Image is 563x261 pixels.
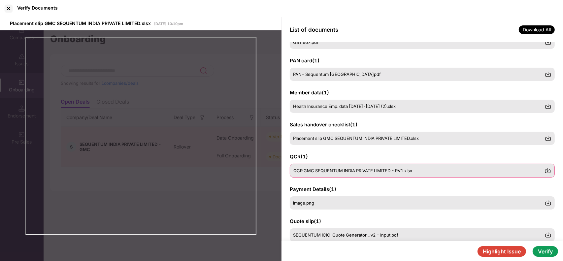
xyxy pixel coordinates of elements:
[519,25,555,34] span: Download All
[154,21,183,26] span: [DATE] 10:10pm
[293,168,412,173] span: QCR GMC SEQUENTUM INDIA PRIVATE LIMITED - RV1.xlsx
[290,153,308,160] span: QCR ( 1 )
[533,246,558,257] button: Verify
[290,26,338,33] span: List of documents
[290,218,321,224] span: Quote slip ( 1 )
[545,135,551,142] img: svg+xml;base64,PHN2ZyBpZD0iRG93bmxvYWQtMzJ4MzIiIHhtbG5zPSJodHRwOi8vd3d3LnczLm9yZy8yMDAwL3N2ZyIgd2...
[545,103,551,110] img: svg+xml;base64,PHN2ZyBpZD0iRG93bmxvYWQtMzJ4MzIiIHhtbG5zPSJodHRwOi8vd3d3LnczLm9yZy8yMDAwL3N2ZyIgd2...
[545,167,551,174] img: svg+xml;base64,PHN2ZyBpZD0iRG93bmxvYWQtMzJ4MzIiIHhtbG5zPSJodHRwOi8vd3d3LnczLm9yZy8yMDAwL3N2ZyIgd2...
[545,39,551,46] img: svg+xml;base64,PHN2ZyBpZD0iRG93bmxvYWQtMzJ4MzIiIHhtbG5zPSJodHRwOi8vd3d3LnczLm9yZy8yMDAwL3N2ZyIgd2...
[293,104,396,109] span: Health Insurance Emp. data [DATE]-[DATE] (2).xlsx
[293,40,318,45] span: GST 667.pdf
[290,89,329,96] span: Member data ( 1 )
[545,71,551,78] img: svg+xml;base64,PHN2ZyBpZD0iRG93bmxvYWQtMzJ4MzIiIHhtbG5zPSJodHRwOi8vd3d3LnczLm9yZy8yMDAwL3N2ZyIgd2...
[293,200,314,206] span: image.png
[293,136,419,141] span: Placement slip GMC SEQUENTUM INDIA PRIVATE LIMITED.xlsx
[10,20,151,26] span: Placement slip GMC SEQUENTUM INDIA PRIVATE LIMITED.xlsx
[545,232,551,238] img: svg+xml;base64,PHN2ZyBpZD0iRG93bmxvYWQtMzJ4MzIiIHhtbG5zPSJodHRwOi8vd3d3LnczLm9yZy8yMDAwL3N2ZyIgd2...
[17,5,58,11] div: Verify Documents
[25,37,256,235] iframe: msdoc-iframe
[290,57,319,64] span: PAN card ( 1 )
[290,121,357,128] span: Sales handover checklist ( 1 )
[290,186,336,192] span: Payment Details ( 1 )
[293,232,398,238] span: SEQUENTUM ICICI Quote Generator _ v2 - Input.pdf
[293,72,381,77] span: PAN- Sequentum [GEOGRAPHIC_DATA]pdf
[478,246,526,257] button: Highlight Issue
[545,200,551,206] img: svg+xml;base64,PHN2ZyBpZD0iRG93bmxvYWQtMzJ4MzIiIHhtbG5zPSJodHRwOi8vd3d3LnczLm9yZy8yMDAwL3N2ZyIgd2...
